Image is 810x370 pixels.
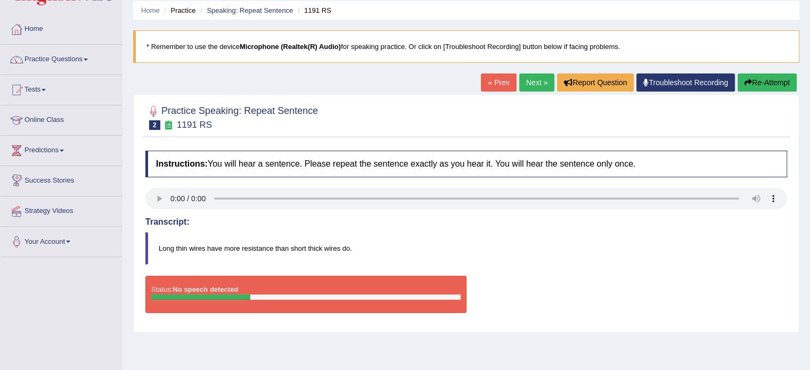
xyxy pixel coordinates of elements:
[1,14,122,41] a: Home
[149,120,160,130] span: 2
[145,232,787,265] blockquote: Long thin wires have more resistance than short thick wires do.
[519,73,554,92] a: Next »
[156,159,208,168] b: Instructions:
[133,30,799,63] blockquote: * Remember to use the device for speaking practice. Or click on [Troubleshoot Recording] button b...
[1,227,122,253] a: Your Account
[177,120,212,130] small: 1191 RS
[1,105,122,132] a: Online Class
[1,196,122,223] a: Strategy Videos
[1,166,122,193] a: Success Stories
[1,136,122,162] a: Predictions
[145,217,787,227] h4: Transcript:
[240,43,341,51] b: Microphone (Realtek(R) Audio)
[145,151,787,177] h4: You will hear a sentence. Please repeat the sentence exactly as you hear it. You will hear the se...
[1,45,122,71] a: Practice Questions
[145,276,467,313] div: Status:
[738,73,797,92] button: Re-Attempt
[295,5,331,15] li: 1191 RS
[481,73,516,92] a: « Prev
[207,6,293,14] a: Speaking: Repeat Sentence
[1,75,122,102] a: Tests
[161,5,195,15] li: Practice
[145,103,318,130] h2: Practice Speaking: Repeat Sentence
[163,120,174,130] small: Exam occurring question
[636,73,735,92] a: Troubleshoot Recording
[557,73,634,92] button: Report Question
[173,285,238,293] strong: No speech detected
[141,6,160,14] a: Home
